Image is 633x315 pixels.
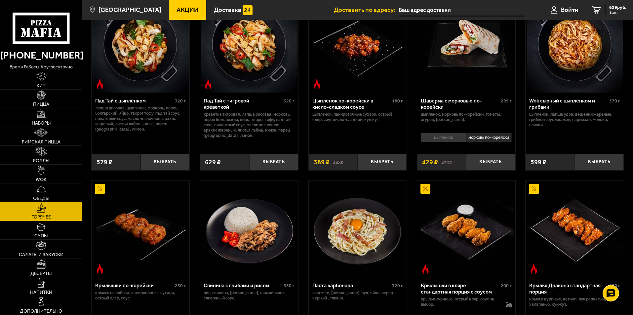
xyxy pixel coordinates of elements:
img: Свинина с грибами и рисом [201,181,297,277]
div: Свинина с грибами и рисом [204,282,282,289]
p: крылья цыплёнка, панировочные сухари, острый кляр, соус. [95,290,186,301]
span: Акции [177,7,199,13]
span: 599 ₽ [531,159,546,166]
img: 15daf4d41897b9f0e9f617042186c801.svg [243,5,253,15]
span: 579 ₽ [97,159,112,166]
button: Выбрать [358,154,407,170]
a: АкционныйОстрое блюдоКрылышки по-корейски [92,181,190,277]
button: Выбрать [466,154,515,170]
div: Цыплёнок по-корейски в кисло-сладком соусе [312,98,391,110]
img: Акционный [95,184,105,194]
span: 320 г [392,283,403,289]
div: Крылышки по-корейски [95,282,174,289]
span: 180 г [392,98,403,104]
div: Крылышки в кляре стандартная порция c соусом [421,282,499,295]
li: морковь по-корейски [466,133,512,142]
span: Войти [561,7,578,13]
span: Хит [36,84,46,88]
s: 470 ₽ [441,159,452,166]
span: 350 г [284,283,295,289]
img: Острое блюдо [95,264,105,274]
span: Супы [34,234,48,238]
span: Римская пицца [22,140,60,144]
button: Выбрать [249,154,298,170]
span: 1 шт. [609,11,626,15]
span: Пицца [33,102,49,107]
span: 295 г [501,98,512,104]
span: Дополнительно [20,309,62,314]
p: рис, свинина, [PERSON_NAME], шампиньоны, сливочный соус. [204,290,295,301]
span: Обеды [33,196,49,201]
img: Акционный [529,184,539,194]
button: Выбрать [575,154,624,170]
s: 448 ₽ [333,159,343,166]
img: Паста карбонара [309,181,406,277]
input: Ваш адрес доставки [399,4,525,16]
img: Крылья Дракона стандартная порция [527,181,623,277]
div: Крылья Дракона стандартная порция [529,282,608,295]
div: Пад Тай с цыплёнком [95,98,174,104]
p: лапша рисовая, цыпленок, морковь, перец болгарский, яйцо, творог тофу, пад тай соус, пикантный со... [95,105,186,132]
span: 230 г [175,283,186,289]
p: цыпленок, панировочные сухари, острый кляр, Соус кисло-сладкий, кунжут. [312,112,403,122]
span: 320 г [175,98,186,104]
span: Напитки [30,290,52,295]
span: 180 г [609,283,620,289]
span: Салаты и закуски [19,253,63,257]
img: Акционный [420,184,430,194]
img: Крылышки по-корейски [92,181,189,277]
img: Острое блюдо [420,264,430,274]
p: цыпленок, морковь по-корейски, томаты, огурец, [PERSON_NAME]. [421,112,512,122]
span: [GEOGRAPHIC_DATA] [99,7,161,13]
a: Паста карбонара [309,181,407,277]
p: креветка тигровая, лапша рисовая, морковь, перец болгарский, яйцо, творог тофу, пад тай соус, пик... [204,112,295,138]
span: Доставка [214,7,241,13]
span: Наборы [32,121,51,126]
img: Острое блюдо [312,79,322,89]
a: АкционныйОстрое блюдоКрылышки в кляре стандартная порция c соусом [417,181,515,277]
div: Пад Тай с тигровой креветкой [204,98,282,110]
img: Крылышки в кляре стандартная порция c соусом [418,181,514,277]
span: Доставить по адресу: [334,7,399,13]
span: Десерты [30,271,52,276]
span: 629 руб. [609,5,626,10]
span: 370 г [609,98,620,104]
img: Острое блюдо [203,79,213,89]
img: Острое блюдо [529,264,539,274]
div: 0 [417,131,515,149]
span: 429 ₽ [422,159,438,166]
div: Шаверма с морковью по-корейски [421,98,499,110]
p: спагетти, [PERSON_NAME], лук, яйцо, перец черный , сливки. [312,290,403,301]
a: Свинина с грибами и рисом [200,181,298,277]
div: Wok сырный с цыплёнком и грибами [529,98,608,110]
span: Роллы [33,159,49,163]
span: 320 г [284,98,295,104]
p: крылья куриные, кетчуп, лук репчатый, мёд, халапеньо, кунжут. [529,296,620,307]
span: 629 ₽ [205,159,221,166]
span: 200 г [501,283,512,289]
div: Паста карбонара [312,282,391,289]
span: Горячее [31,215,51,219]
p: крылья куриные, острый кляр, соус на выбор. [421,296,499,307]
button: Выбрать [140,154,189,170]
a: АкционныйОстрое блюдоКрылья Дракона стандартная порция [526,181,624,277]
span: 389 ₽ [314,159,330,166]
img: Острое блюдо [95,79,105,89]
span: WOK [36,177,47,182]
p: цыпленок, лапша удон, вешенки жареные, грибной соус Жюльен, пармезан, молоко, сливки. [529,112,620,128]
li: цыплёнок [421,133,466,142]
